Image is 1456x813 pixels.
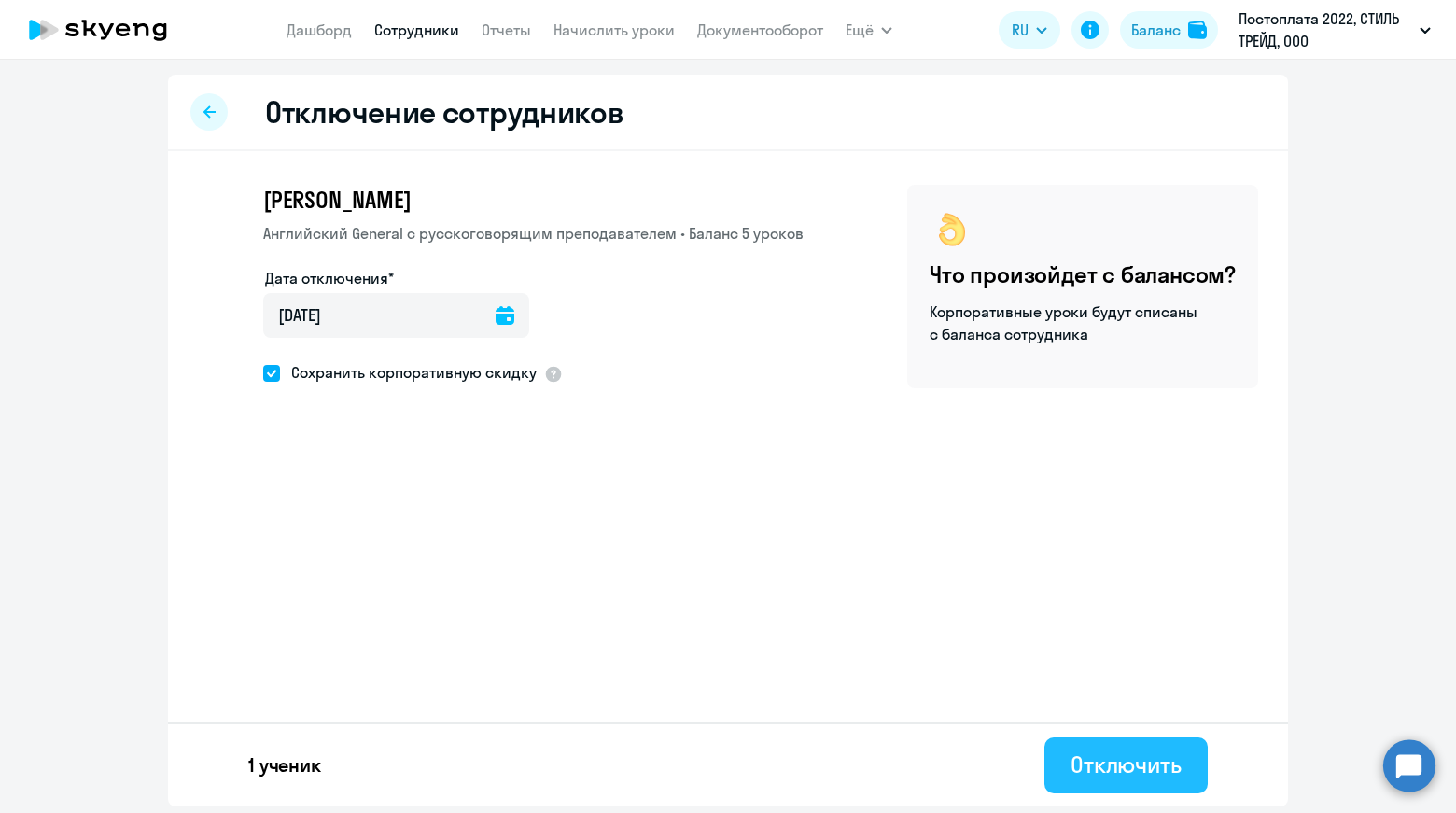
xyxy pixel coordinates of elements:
[263,293,529,338] input: дд.мм.гггг
[930,207,974,252] img: ok
[846,19,874,41] span: Ещё
[263,222,804,245] p: Английский General с русскоговорящим преподавателем • Баланс 5 уроков
[553,21,675,39] a: Начислить уроки
[265,93,623,131] h2: Отключение сотрудников
[1229,7,1440,52] button: Постоплата 2022, СТИЛЬ ТРЕЙД, ООО
[930,301,1200,345] p: Корпоративные уроки будут списаны с баланса сотрудника
[263,185,411,215] span: [PERSON_NAME]
[1239,7,1412,52] p: Постоплата 2022, СТИЛЬ ТРЕЙД, ООО
[1012,19,1029,41] span: RU
[1044,737,1208,793] button: Отключить
[930,259,1236,289] h4: Что произойдет с балансом?
[265,267,394,289] label: Дата отключения*
[482,21,531,39] a: Отчеты
[374,21,459,39] a: Сотрудники
[280,361,537,384] span: Сохранить корпоративную скидку
[1131,19,1181,41] div: Баланс
[1120,11,1218,49] button: Балансbalance
[287,21,352,39] a: Дашборд
[1071,750,1182,779] div: Отключить
[846,11,892,49] button: Ещё
[1188,21,1207,39] img: balance
[248,752,321,778] p: 1 ученик
[697,21,823,39] a: Документооборот
[999,11,1060,49] button: RU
